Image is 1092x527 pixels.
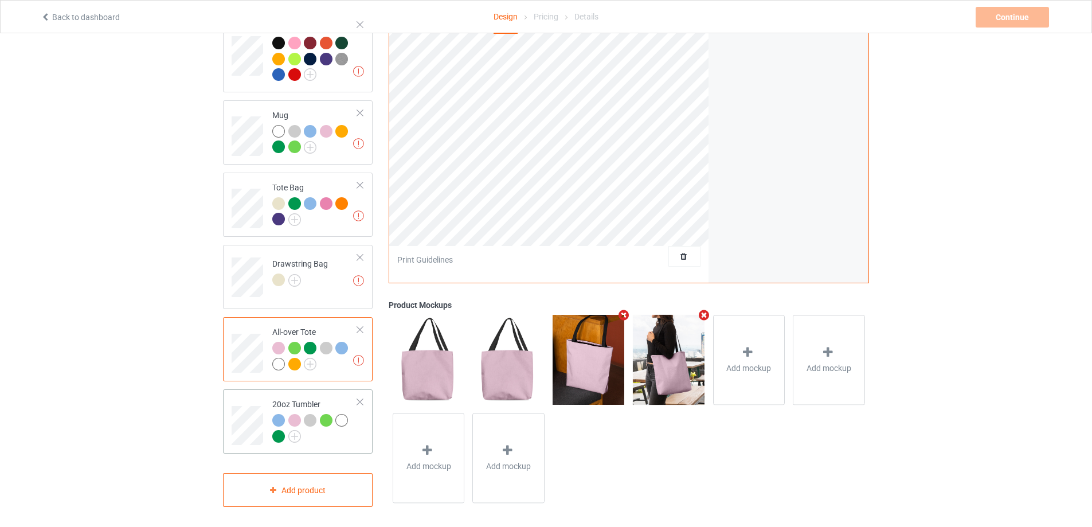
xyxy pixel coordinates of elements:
[353,355,364,366] img: exclamation icon
[223,245,373,309] div: Drawstring Bag
[633,315,704,404] img: regular.jpg
[353,138,364,149] img: exclamation icon
[353,66,364,77] img: exclamation icon
[223,473,373,507] div: Add product
[793,315,865,405] div: Add mockup
[272,21,358,80] div: Baseball Tee
[272,326,358,369] div: All-over Tote
[534,1,558,33] div: Pricing
[713,315,785,405] div: Add mockup
[223,389,373,454] div: 20oz Tumbler
[272,110,358,153] div: Mug
[272,399,358,442] div: 20oz Tumbler
[617,309,631,321] i: Remove mockup
[304,141,316,154] img: svg+xml;base64,PD94bWwgdmVyc2lvbj0iMS4wIiBlbmNvZGluZz0iVVRGLTgiPz4KPHN2ZyB3aWR0aD0iMjJweCIgaGVpZ2...
[223,12,373,92] div: Baseball Tee
[389,299,869,311] div: Product Mockups
[726,362,771,374] span: Add mockup
[223,317,373,381] div: All-over Tote
[472,413,545,503] div: Add mockup
[472,315,544,404] img: regular.jpg
[288,213,301,226] img: svg+xml;base64,PD94bWwgdmVyc2lvbj0iMS4wIiBlbmNvZGluZz0iVVRGLTgiPz4KPHN2ZyB3aWR0aD0iMjJweCIgaGVpZ2...
[304,68,316,81] img: svg+xml;base64,PD94bWwgdmVyc2lvbj0iMS4wIiBlbmNvZGluZz0iVVRGLTgiPz4KPHN2ZyB3aWR0aD0iMjJweCIgaGVpZ2...
[494,1,518,34] div: Design
[553,315,624,404] img: regular.jpg
[397,254,453,266] div: Print Guidelines
[272,258,328,286] div: Drawstring Bag
[353,275,364,286] img: exclamation icon
[335,53,348,65] img: heather_texture.png
[393,315,464,404] img: regular.jpg
[696,309,711,321] i: Remove mockup
[807,362,851,374] span: Add mockup
[223,100,373,165] div: Mug
[406,460,451,472] span: Add mockup
[393,413,465,503] div: Add mockup
[223,173,373,237] div: Tote Bag
[41,13,120,22] a: Back to dashboard
[304,358,316,370] img: svg+xml;base64,PD94bWwgdmVyc2lvbj0iMS4wIiBlbmNvZGluZz0iVVRGLTgiPz4KPHN2ZyB3aWR0aD0iMjJweCIgaGVpZ2...
[288,430,301,443] img: svg+xml;base64,PD94bWwgdmVyc2lvbj0iMS4wIiBlbmNvZGluZz0iVVRGLTgiPz4KPHN2ZyB3aWR0aD0iMjJweCIgaGVpZ2...
[353,210,364,221] img: exclamation icon
[288,274,301,287] img: svg+xml;base64,PD94bWwgdmVyc2lvbj0iMS4wIiBlbmNvZGluZz0iVVRGLTgiPz4KPHN2ZyB3aWR0aD0iMjJweCIgaGVpZ2...
[486,460,531,472] span: Add mockup
[272,182,358,225] div: Tote Bag
[574,1,598,33] div: Details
